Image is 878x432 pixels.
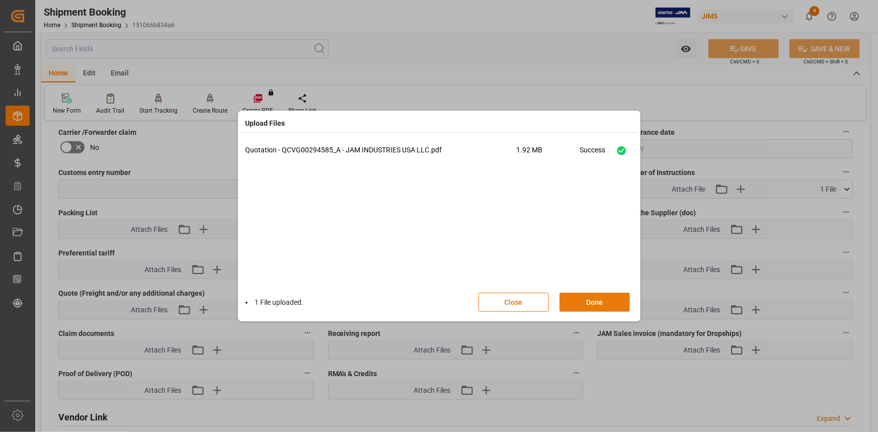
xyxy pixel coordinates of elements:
h4: Upload Files [246,118,285,129]
button: Close [478,293,549,312]
p: Quotation - QCVG00294585_A - JAM INDUSTRIES USA LLC.pdf [246,145,517,155]
span: 1.92 MB [517,145,580,162]
button: Done [560,293,630,312]
div: Success [580,145,606,162]
li: 1 File uploaded. [246,297,304,308]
